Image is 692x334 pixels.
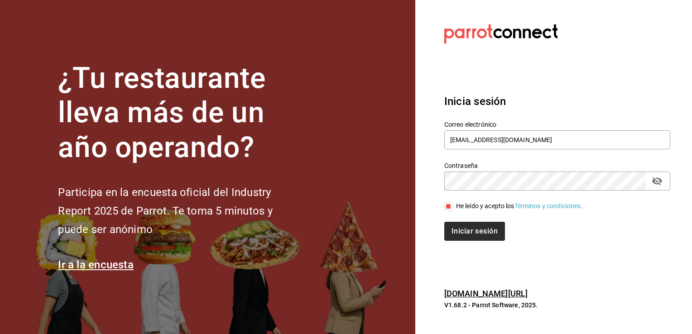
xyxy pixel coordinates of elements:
[456,201,583,211] div: He leído y acepto los
[444,121,670,127] label: Correo electrónico
[444,93,670,110] h3: Inicia sesión
[444,289,528,298] a: [DOMAIN_NAME][URL]
[58,258,134,271] a: Ir a la encuesta
[444,222,505,241] button: Iniciar sesión
[58,61,303,165] h1: ¿Tu restaurante lleva más de un año operando?
[444,130,670,149] input: Ingresa tu correo electrónico
[58,183,303,239] h2: Participa en la encuesta oficial del Industry Report 2025 de Parrot. Te toma 5 minutos y puede se...
[514,202,583,210] a: Términos y condiciones.
[649,173,665,189] button: passwordField
[444,162,670,168] label: Contraseña
[444,301,670,310] p: V1.68.2 - Parrot Software, 2025.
